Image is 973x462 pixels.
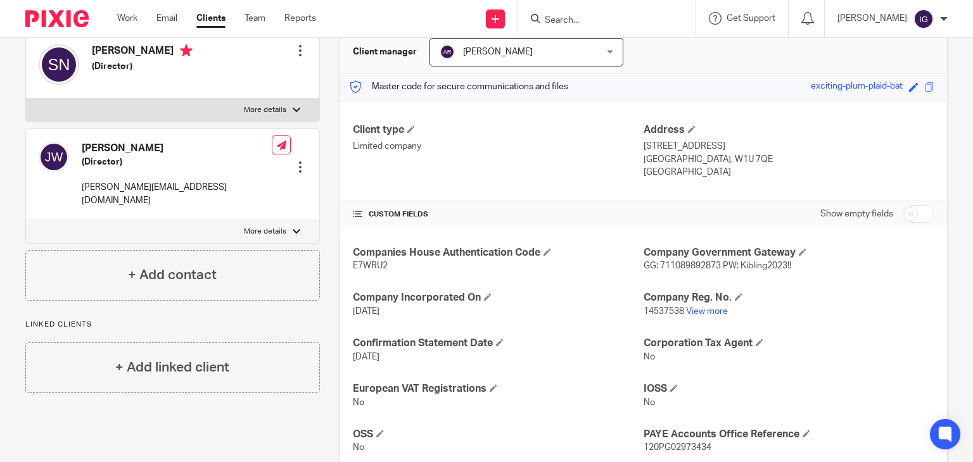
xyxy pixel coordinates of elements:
h4: Client type [353,123,644,137]
h4: [PERSON_NAME] [82,142,272,155]
h4: Corporation Tax Agent [644,337,934,350]
h3: Client manager [353,46,417,58]
img: Pixie [25,10,89,27]
label: Show empty fields [820,208,893,220]
p: More details [244,227,286,237]
p: Limited company [353,140,644,153]
i: Primary [180,44,193,57]
h5: (Director) [82,156,272,168]
img: svg%3E [39,142,69,172]
p: [STREET_ADDRESS] [644,140,934,153]
h4: Company Incorporated On [353,291,644,304]
h4: OSS [353,428,644,441]
input: Search [544,15,658,27]
span: 14537538 [644,307,684,316]
a: Reports [284,12,316,25]
h4: Address [644,123,934,137]
h4: European VAT Registrations [353,382,644,396]
h4: IOSS [644,382,934,396]
h4: Confirmation Statement Date [353,337,644,350]
span: GG: 711089892873 PW: Kibling2023!! [644,261,791,270]
p: [GEOGRAPHIC_DATA] [644,166,934,178]
a: Team [245,12,265,25]
span: [DATE] [353,353,379,361]
span: No [353,398,364,407]
h4: Company Government Gateway [644,246,934,259]
h5: (Director) [92,60,193,73]
img: svg%3E [913,9,934,29]
a: Email [156,12,177,25]
span: No [644,398,655,407]
img: svg%3E [39,44,79,85]
a: View more [686,307,728,316]
h4: + Add contact [128,265,217,285]
p: [GEOGRAPHIC_DATA], W1U 7QE [644,153,934,166]
p: More details [244,105,286,115]
div: exciting-plum-plaid-bat [811,80,903,94]
span: No [644,353,655,361]
span: 120PG02973434 [644,443,711,452]
a: Clients [196,12,226,25]
span: [PERSON_NAME] [463,47,533,56]
h4: + Add linked client [115,358,229,377]
span: [DATE] [353,307,379,316]
h4: PAYE Accounts Office Reference [644,428,934,441]
a: Work [117,12,137,25]
h4: [PERSON_NAME] [92,44,193,60]
span: E7WRU2 [353,261,388,270]
h4: Company Reg. No. [644,291,934,304]
img: svg%3E [440,44,455,59]
h4: Companies House Authentication Code [353,246,644,259]
span: Get Support [727,14,775,23]
p: Linked clients [25,320,320,330]
p: [PERSON_NAME][EMAIL_ADDRESS][DOMAIN_NAME] [82,181,272,207]
span: No [353,443,364,452]
p: Master code for secure communications and files [350,80,568,93]
p: [PERSON_NAME] [837,12,907,25]
h4: CUSTOM FIELDS [353,209,644,220]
